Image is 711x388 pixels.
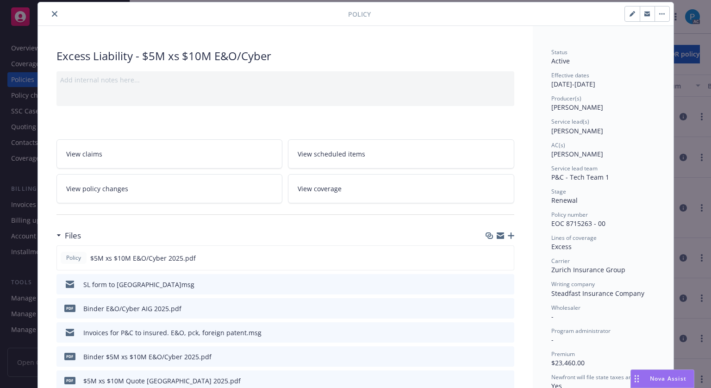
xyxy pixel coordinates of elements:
[551,118,589,125] span: Service lead(s)
[502,352,511,362] button: preview file
[551,257,570,265] span: Carrier
[551,141,565,149] span: AC(s)
[487,352,495,362] button: download file
[56,230,81,242] div: Files
[551,56,570,65] span: Active
[298,184,342,194] span: View coverage
[551,312,554,321] span: -
[83,280,194,289] div: SL form to [GEOGRAPHIC_DATA]msg
[551,150,603,158] span: [PERSON_NAME]
[66,184,128,194] span: View policy changes
[551,358,585,367] span: $23,460.00
[502,328,511,338] button: preview file
[551,327,611,335] span: Program administrator
[551,335,554,344] span: -
[298,149,365,159] span: View scheduled items
[650,375,686,382] span: Nova Assist
[56,139,283,169] a: View claims
[551,71,655,89] div: [DATE] - [DATE]
[487,280,495,289] button: download file
[64,305,75,312] span: pdf
[551,126,603,135] span: [PERSON_NAME]
[60,75,511,85] div: Add internal notes here...
[551,211,588,219] span: Policy number
[551,188,566,195] span: Stage
[64,377,75,384] span: pdf
[56,174,283,203] a: View policy changes
[630,369,694,388] button: Nova Assist
[83,328,262,338] div: Invoices for P&C to insured. E&O, pck, foreign patent.msg
[551,280,595,288] span: Writing company
[551,234,597,242] span: Lines of coverage
[487,304,495,313] button: download file
[551,265,625,274] span: Zurich Insurance Group
[631,370,642,388] div: Drag to move
[56,48,514,64] div: Excess Liability - $5M xs $10M E&O/Cyber
[502,304,511,313] button: preview file
[502,253,510,263] button: preview file
[551,103,603,112] span: [PERSON_NAME]
[551,350,575,358] span: Premium
[65,230,81,242] h3: Files
[551,48,568,56] span: Status
[348,9,371,19] span: Policy
[64,254,83,262] span: Policy
[551,242,572,251] span: Excess
[551,289,644,298] span: Steadfast Insurance Company
[487,328,495,338] button: download file
[551,196,578,205] span: Renewal
[90,253,196,263] span: $5M xs $10M E&O/Cyber 2025.pdf
[551,219,605,228] span: EOC 8715263 - 00
[49,8,60,19] button: close
[288,174,514,203] a: View coverage
[551,173,609,181] span: P&C - Tech Team 1
[83,304,181,313] div: Binder E&O/Cyber AIG 2025.pdf
[83,376,241,386] div: $5M xs $10M Quote [GEOGRAPHIC_DATA] 2025.pdf
[66,149,102,159] span: View claims
[502,280,511,289] button: preview file
[551,304,580,312] span: Wholesaler
[551,373,648,381] span: Newfront will file state taxes and fees
[288,139,514,169] a: View scheduled items
[551,71,589,79] span: Effective dates
[487,253,494,263] button: download file
[502,376,511,386] button: preview file
[64,353,75,360] span: pdf
[487,376,495,386] button: download file
[551,94,581,102] span: Producer(s)
[551,164,598,172] span: Service lead team
[83,352,212,362] div: Binder $5M xs $10M E&O/Cyber 2025.pdf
